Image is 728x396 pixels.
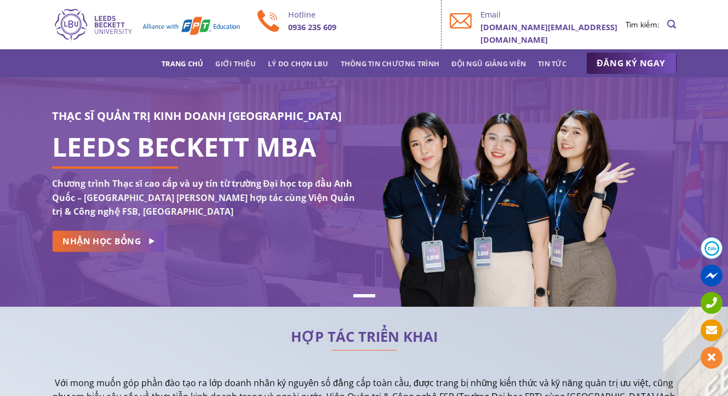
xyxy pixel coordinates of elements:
[52,177,355,217] strong: Chương trình Thạc sĩ cao cấp và uy tín từ trường Đại học top đầu Anh Quốc – [GEOGRAPHIC_DATA] [PE...
[215,54,256,73] a: Giới thiệu
[52,140,356,153] h1: LEEDS BECKETT MBA
[288,8,433,21] p: Hotline
[353,294,375,297] li: Page dot 1
[451,54,526,73] a: Đội ngũ giảng viên
[52,231,165,252] a: NHẬN HỌC BỔNG
[341,54,440,73] a: Thông tin chương trình
[667,14,676,35] a: Search
[162,54,203,73] a: Trang chủ
[626,19,660,31] li: Tìm kiếm:
[538,54,566,73] a: Tin tức
[480,8,626,21] p: Email
[62,234,141,248] span: NHẬN HỌC BỔNG
[52,7,241,42] img: Thạc sĩ Quản trị kinh doanh Quốc tế
[52,331,677,342] h2: HỢP TÁC TRIỂN KHAI
[480,22,617,45] b: [DOMAIN_NAME][EMAIL_ADDRESS][DOMAIN_NAME]
[331,350,397,351] img: line-lbu.jpg
[268,54,329,73] a: Lý do chọn LBU
[288,22,336,32] b: 0936 235 609
[586,53,677,74] a: ĐĂNG KÝ NGAY
[597,56,666,70] span: ĐĂNG KÝ NGAY
[52,107,356,125] h3: THẠC SĨ QUẢN TRỊ KINH DOANH [GEOGRAPHIC_DATA]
